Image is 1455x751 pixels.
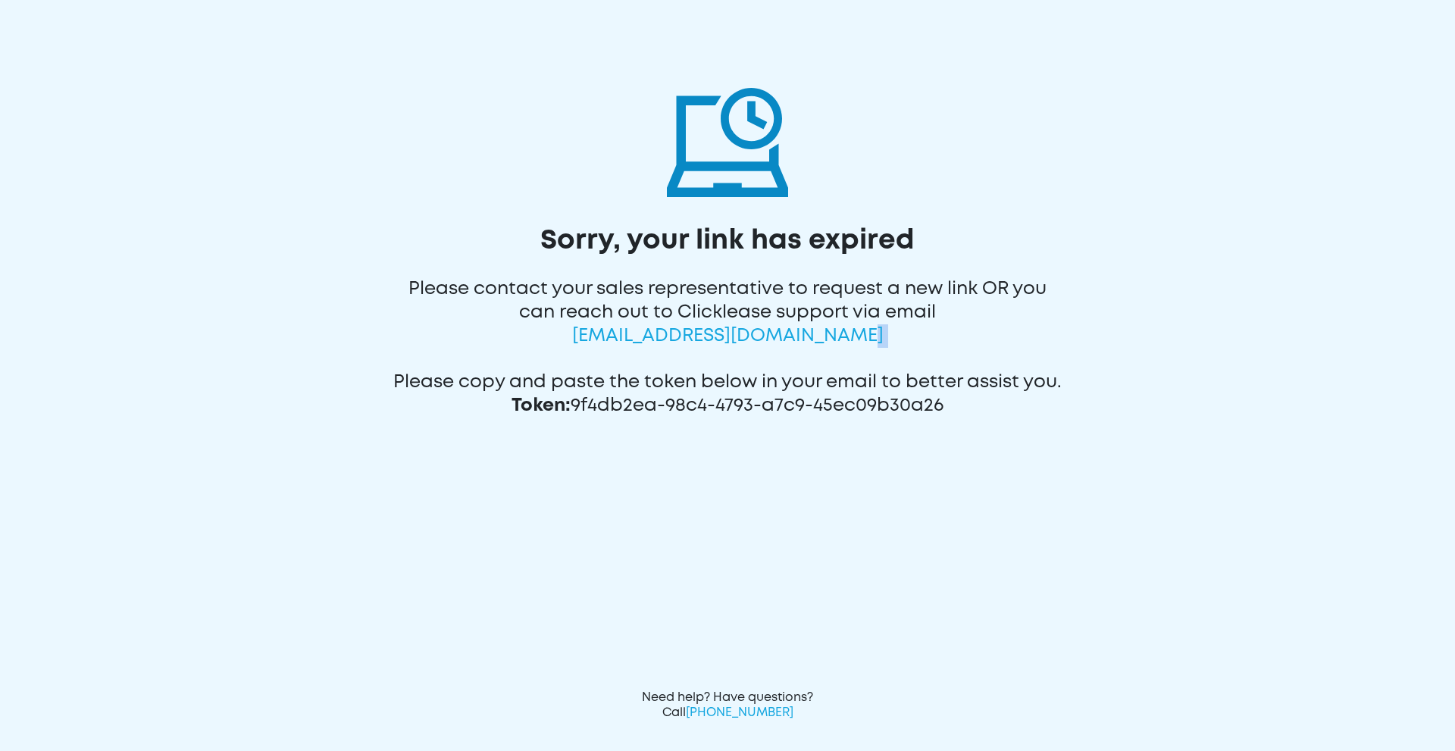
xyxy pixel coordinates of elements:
div: Please copy and paste the token below in your email to better assist you. 9f4db2ea-98c4-4793-a7c9... [393,352,1063,421]
span: Token: [512,398,571,414]
div: Need help? Have questions? Call [637,690,818,721]
span: [EMAIL_ADDRESS][DOMAIN_NAME] [572,328,884,344]
div: Please contact your sales representative to request a new link OR you can reach out to Clicklease... [393,258,1063,352]
img: invalid-token-icon.svg [667,76,788,197]
span: [PHONE_NUMBER] [686,707,793,718]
